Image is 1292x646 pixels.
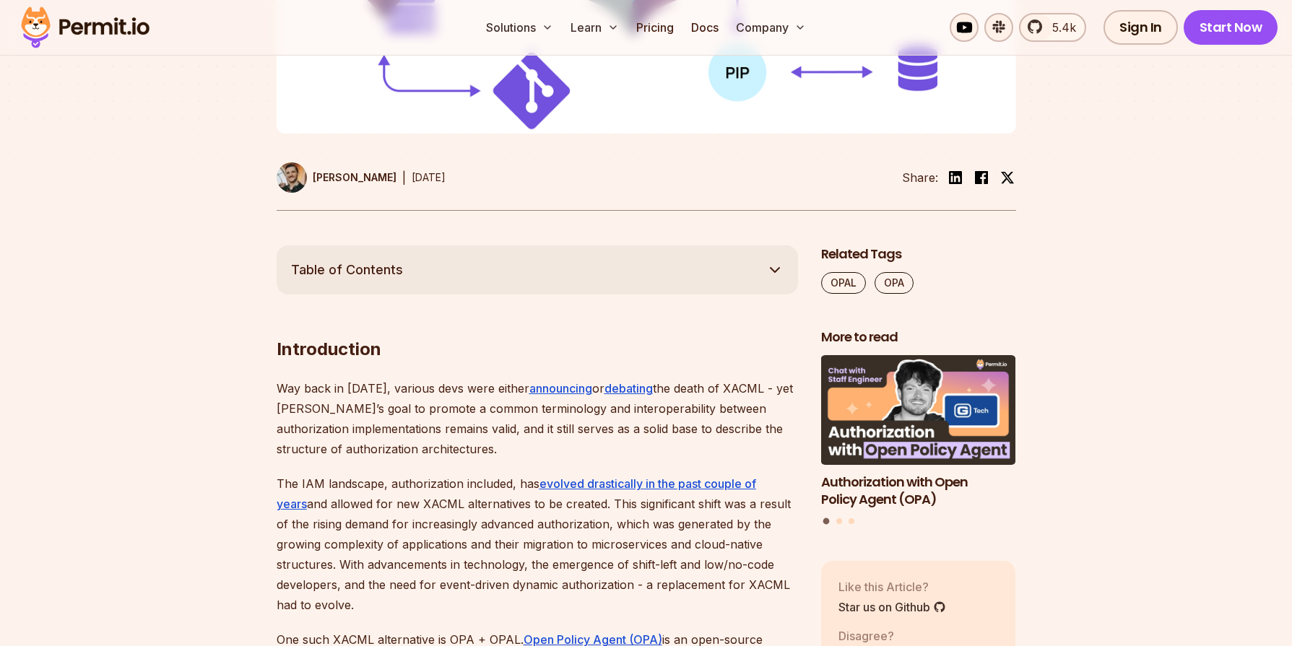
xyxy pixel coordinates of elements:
[277,473,798,615] p: The IAM landscape, authorization included, has and allowed for new XACML alternatives to be creat...
[821,355,1016,509] a: Authorization with Open Policy Agent (OPA)Authorization with Open Policy Agent (OPA)
[838,598,946,616] a: Star us on Github
[823,518,830,524] button: Go to slide 1
[838,578,946,595] p: Like this Article?
[630,13,680,42] a: Pricing
[685,13,724,42] a: Docs
[14,3,156,52] img: Permit logo
[480,13,559,42] button: Solutions
[973,169,990,186] img: facebook
[277,162,307,193] img: Daniel Bass
[821,355,1016,509] li: 1 of 3
[291,260,403,280] span: Table of Contents
[821,473,1016,510] h3: Authorization with Open Policy Agent (OPA)
[821,272,866,294] a: OPAL
[836,518,842,524] button: Go to slide 2
[875,272,914,294] a: OPA
[821,245,1016,263] h2: Related Tags
[1000,170,1015,185] img: twitter
[849,518,854,524] button: Go to slide 3
[277,162,396,193] a: [PERSON_NAME]
[402,169,406,186] div: |
[821,355,1016,465] img: Authorization with Open Policy Agent (OPA)
[1019,13,1086,42] a: 5.4k
[277,339,381,359] strong: Introduction
[412,171,446,183] time: [DATE]
[529,381,592,396] a: announcing
[1044,19,1076,36] span: 5.4k
[730,13,812,42] button: Company
[821,328,1016,346] h2: More to read
[277,476,756,511] a: evolved drastically in the past couple of years
[565,13,625,42] button: Learn
[313,170,396,185] p: [PERSON_NAME]
[1184,10,1278,45] a: Start Now
[902,169,938,186] li: Share:
[838,627,915,645] p: Disagree?
[277,245,798,294] button: Table of Contents
[947,169,964,186] img: linkedin
[277,378,798,459] p: Way back in [DATE], various devs were either or the death of XACML - yet [PERSON_NAME]’s goal to ...
[821,355,1016,526] div: Posts
[1104,10,1178,45] a: Sign In
[604,381,653,396] a: debating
